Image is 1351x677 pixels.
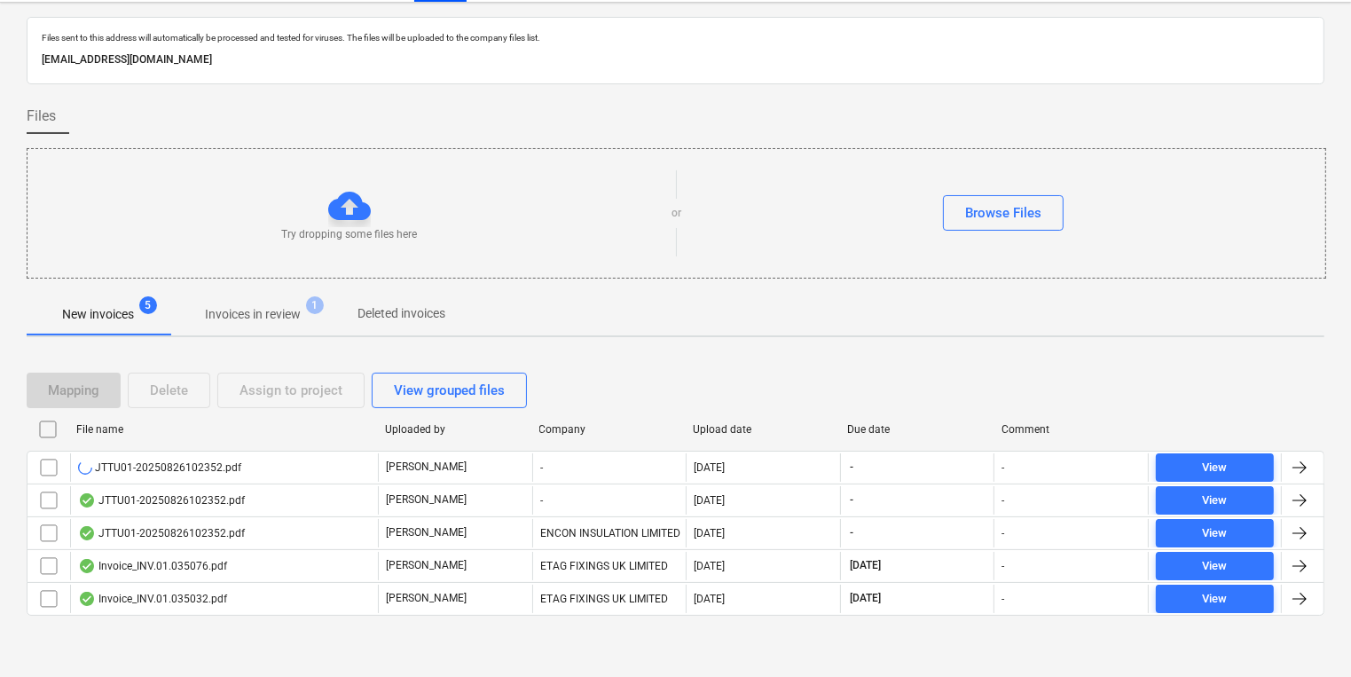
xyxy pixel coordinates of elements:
[78,526,245,540] div: JTTU01-20250826102352.pdf
[694,461,725,474] div: [DATE]
[386,460,467,475] p: [PERSON_NAME]
[1156,519,1274,547] button: View
[1156,552,1274,580] button: View
[78,559,227,573] div: Invoice_INV.01.035076.pdf
[1001,560,1004,572] div: -
[78,461,92,475] div: OCR in progress
[539,423,679,436] div: Company
[386,591,467,606] p: [PERSON_NAME]
[1156,585,1274,613] button: View
[78,526,96,540] div: OCR finished
[78,493,96,508] div: OCR finished
[1203,458,1228,478] div: View
[27,148,1326,279] div: Try dropping some files hereorBrowse Files
[42,51,1309,69] p: [EMAIL_ADDRESS][DOMAIN_NAME]
[372,373,527,408] button: View grouped files
[205,305,301,324] p: Invoices in review
[1203,491,1228,511] div: View
[1262,592,1351,677] iframe: Chat Widget
[848,558,883,573] span: [DATE]
[1156,453,1274,482] button: View
[694,593,725,605] div: [DATE]
[1156,486,1274,515] button: View
[385,423,525,436] div: Uploaded by
[78,493,245,508] div: JTTU01-20250826102352.pdf
[943,195,1064,231] button: Browse Files
[282,227,418,242] p: Try dropping some files here
[848,525,855,540] span: -
[1203,589,1228,610] div: View
[27,106,56,127] span: Files
[76,423,371,436] div: File name
[532,486,687,515] div: -
[848,460,855,475] span: -
[78,559,96,573] div: OCR finished
[386,525,467,540] p: [PERSON_NAME]
[139,296,157,314] span: 5
[62,305,134,324] p: New invoices
[1001,461,1004,474] div: -
[965,201,1041,224] div: Browse Files
[78,461,241,475] div: JTTU01-20250826102352.pdf
[386,558,467,573] p: [PERSON_NAME]
[694,494,725,507] div: [DATE]
[532,453,687,482] div: -
[693,423,833,436] div: Upload date
[532,552,687,580] div: ETAG FIXINGS UK LIMITED
[1001,494,1004,507] div: -
[1001,593,1004,605] div: -
[357,304,445,323] p: Deleted invoices
[532,519,687,547] div: ENCON INSULATION LIMITED
[848,492,855,508] span: -
[672,206,681,221] p: or
[532,585,687,613] div: ETAG FIXINGS UK LIMITED
[694,560,725,572] div: [DATE]
[847,423,987,436] div: Due date
[78,592,96,606] div: OCR finished
[42,32,1309,43] p: Files sent to this address will automatically be processed and tested for viruses. The files will...
[306,296,324,314] span: 1
[78,592,227,606] div: Invoice_INV.01.035032.pdf
[848,591,883,606] span: [DATE]
[694,527,725,539] div: [DATE]
[1001,423,1142,436] div: Comment
[1203,523,1228,544] div: View
[386,492,467,508] p: [PERSON_NAME]
[1203,556,1228,577] div: View
[1001,527,1004,539] div: -
[394,379,505,402] div: View grouped files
